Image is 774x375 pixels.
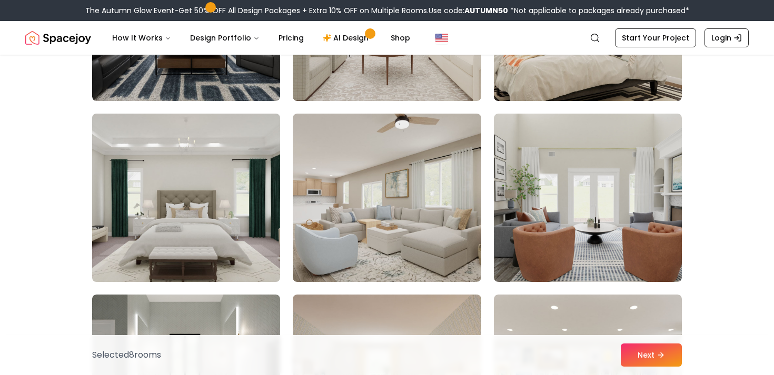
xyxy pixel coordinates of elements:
[25,27,91,48] a: Spacejoy
[464,5,508,16] b: AUTUMN50
[704,28,749,47] a: Login
[494,114,682,282] img: Room room-54
[104,27,180,48] button: How It Works
[621,343,682,367] button: Next
[85,5,689,16] div: The Autumn Glow Event-Get 50% OFF All Design Packages + Extra 10% OFF on Multiple Rooms.
[104,27,419,48] nav: Main
[382,27,419,48] a: Shop
[429,5,508,16] span: Use code:
[270,27,312,48] a: Pricing
[293,114,481,282] img: Room room-53
[314,27,380,48] a: AI Design
[25,27,91,48] img: Spacejoy Logo
[87,109,285,286] img: Room room-52
[435,32,448,44] img: United States
[182,27,268,48] button: Design Portfolio
[92,349,161,361] p: Selected 8 room s
[615,28,696,47] a: Start Your Project
[25,21,749,55] nav: Global
[508,5,689,16] span: *Not applicable to packages already purchased*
